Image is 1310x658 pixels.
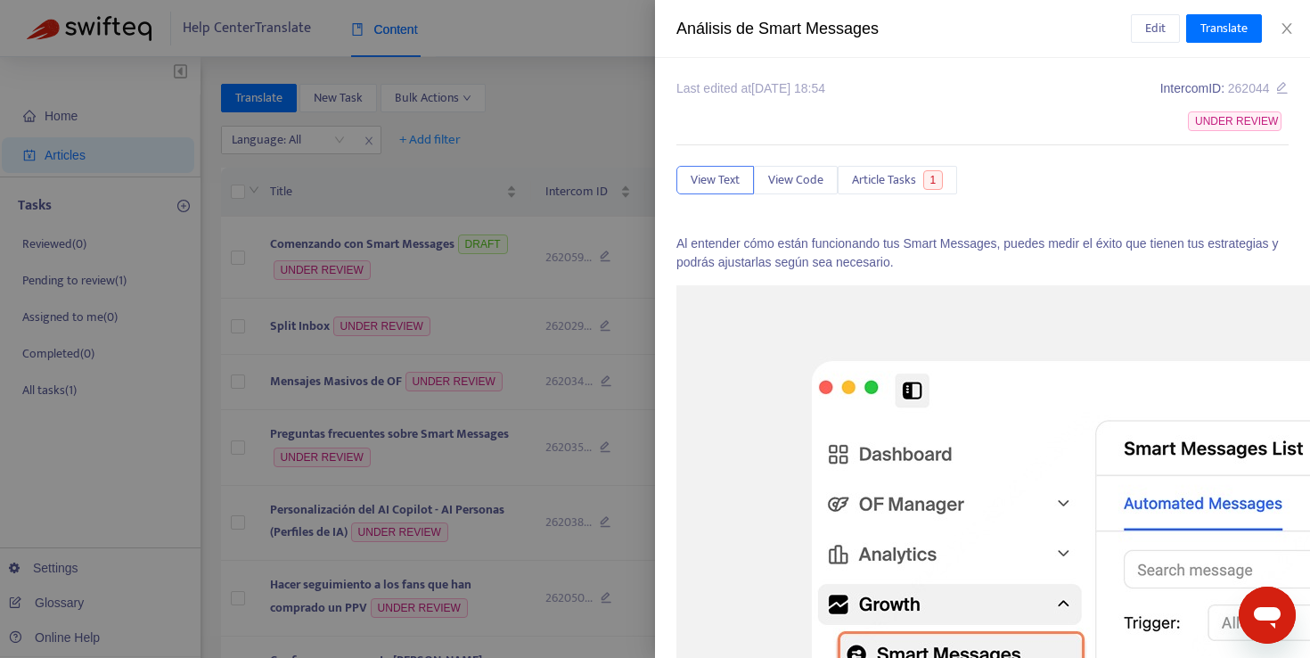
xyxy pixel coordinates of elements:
span: Article Tasks [852,170,916,190]
button: View Text [676,166,754,194]
span: View Code [768,170,823,190]
div: Intercom ID: [1160,79,1289,98]
iframe: Button to launch messaging window [1239,587,1296,644]
button: Edit [1131,14,1180,43]
span: 262044 [1228,81,1270,95]
span: View Text [691,170,740,190]
button: Close [1274,21,1299,37]
span: Translate [1200,19,1248,38]
span: UNDER REVIEW [1188,111,1281,131]
div: Last edited at [DATE] 18:54 [676,79,825,98]
div: Análisis de Smart Messages [676,17,1131,41]
button: View Code [754,166,838,194]
span: 1 [923,170,944,190]
span: Edit [1145,19,1166,38]
span: close [1280,21,1294,36]
button: Article Tasks1 [838,166,957,194]
button: Translate [1186,14,1262,43]
p: Al entender cómo están funcionando tus Smart Messages, puedes medir el éxito que tienen tus estra... [676,234,1289,272]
